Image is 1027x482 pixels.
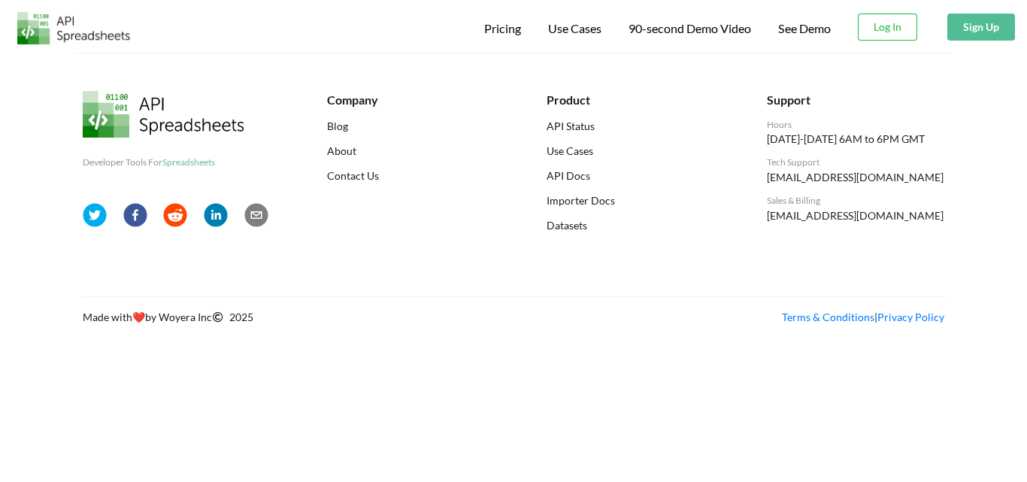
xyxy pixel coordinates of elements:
a: Terms & Conditions [782,311,874,323]
img: API Spreadsheets Logo [83,91,244,138]
a: [EMAIL_ADDRESS][DOMAIN_NAME] [767,171,944,183]
span: Pricing [484,21,521,35]
div: Sales & Billing [767,194,945,208]
span: heart emoji [132,311,145,323]
a: [EMAIL_ADDRESS][DOMAIN_NAME] [767,209,944,222]
div: Product [547,91,725,109]
div: Hours [767,118,945,132]
a: Use Cases [547,143,725,159]
a: Blog [327,118,505,134]
button: reddit [163,203,187,231]
button: facebook [123,203,147,231]
span: Spreadsheets [162,156,215,168]
a: About [327,143,505,159]
span: 90-second Demo Video [629,23,751,35]
button: linkedin [204,203,228,231]
span: Use Cases [548,21,601,35]
a: Contact Us [327,168,505,183]
span: 2025 [212,311,253,323]
img: Logo.png [17,12,130,44]
p: [DATE]-[DATE] 6AM to 6PM GMT [767,132,945,147]
div: Made with by Woyera Inc [83,309,513,325]
a: Datasets [547,217,725,233]
div: Tech Support [767,156,945,169]
div: Support [767,91,945,109]
button: twitter [83,203,107,231]
button: Log In [858,14,917,41]
span: | [782,311,944,323]
a: Privacy Policy [877,311,944,323]
a: API Docs [547,168,725,183]
a: See Demo [778,21,831,37]
div: Company [327,91,505,109]
a: Importer Docs [547,192,725,208]
span: Developer Tools For [83,156,215,168]
button: Sign Up [947,14,1015,41]
a: API Status [547,118,725,134]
